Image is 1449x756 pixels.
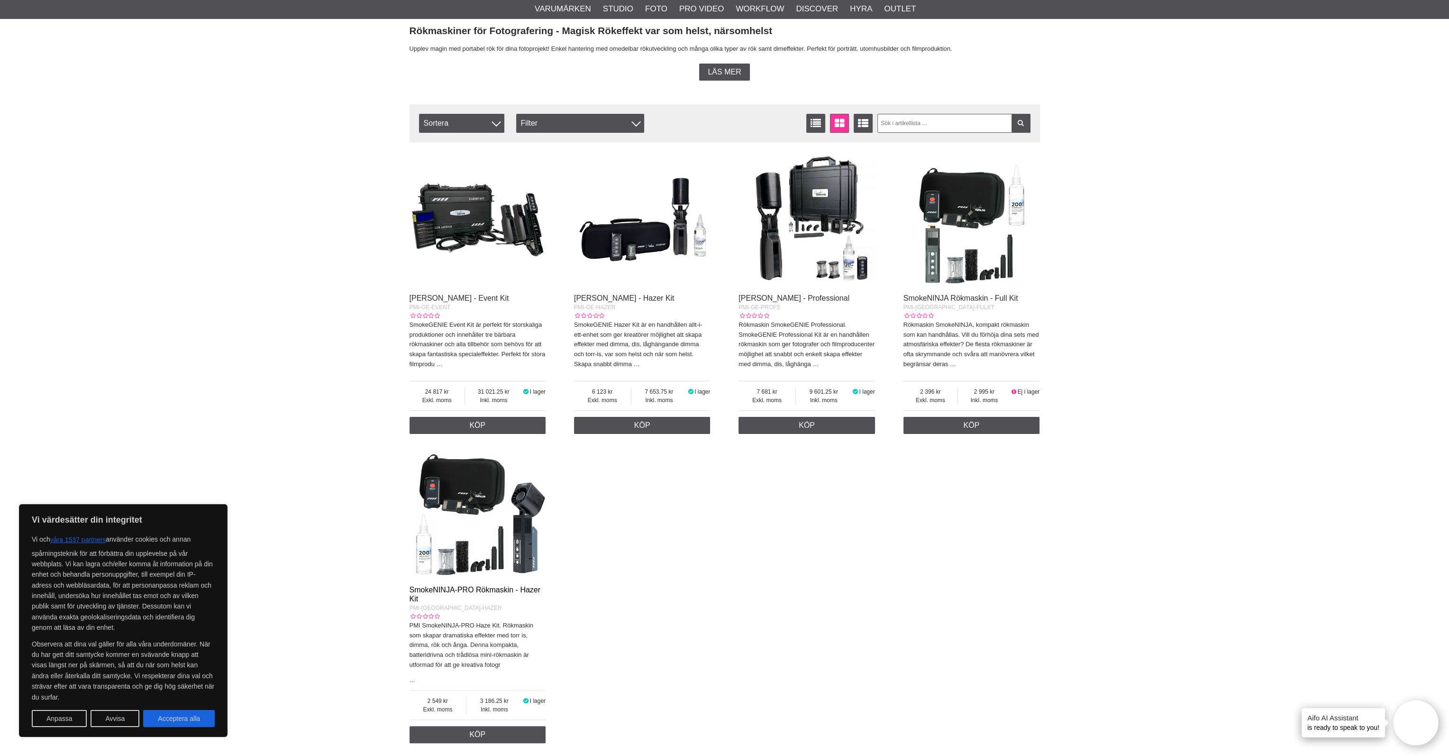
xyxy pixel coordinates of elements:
[32,639,215,702] p: Observera att dina val gäller för alla våra underdomäner. När du har gett ditt samtycke kommer en...
[410,304,451,311] span: PMI-GE-EVENT
[91,710,139,727] button: Avvisa
[603,3,633,15] a: Studio
[738,152,875,288] img: SmokeGENIE Rökmaskin - Professional
[410,294,509,302] a: [PERSON_NAME] - Event Kit
[903,387,958,396] span: 2 396
[738,304,780,311] span: PMI-GE-PROFS
[859,388,875,395] span: I lager
[958,396,1011,405] span: Inkl. moms
[903,320,1040,369] p: Rökmaskin SmokeNINJA, kompakt rökmaskin som kan handhållas. Vill du förhöja dina sets med atmosfä...
[950,360,956,368] a: …
[574,312,604,320] div: Kundbetyg: 0
[736,3,784,15] a: Workflow
[437,360,443,368] a: …
[850,3,872,15] a: Hyra
[466,705,522,714] span: Inkl. moms
[530,698,546,704] span: I lager
[32,531,215,633] p: Vi och använder cookies och annan spårningsteknik för att förbättra din upplevelse på vår webbpla...
[903,304,994,311] span: PMI-[GEOGRAPHIC_DATA]-FULKT
[465,396,522,405] span: Inkl. moms
[32,710,87,727] button: Anpassa
[410,612,440,621] div: Kundbetyg: 0
[19,504,228,737] div: Vi värdesätter din integritet
[410,44,978,54] p: Upplev magin med portabel rök för dina fotoprojekt! Enkel hantering med omedelbar rökutveckling o...
[631,387,687,396] span: 7 653.75
[574,387,631,396] span: 6 123
[1302,708,1385,738] div: is ready to speak to you!
[465,387,522,396] span: 31 021.25
[830,114,849,133] a: Fönstervisning
[738,312,769,320] div: Kundbetyg: 0
[812,360,819,368] a: …
[410,396,465,405] span: Exkl. moms
[738,387,795,396] span: 7 681
[410,443,546,580] img: SmokeNINJA-PRO Rökmaskin - Hazer Kit
[410,726,546,743] a: Köp
[903,294,1018,302] a: SmokeNINJA Rökmaskin - Full Kit
[738,417,875,434] a: Köp
[410,621,546,670] p: PMI SmokeNINJA-PRO Haze Kit. Rökmaskin som skapar dramatiska effekter med torr is, dimma, rök och...
[574,417,711,434] a: Köp
[410,586,541,603] a: SmokeNINJA-PRO Rökmaskin - Hazer Kit
[796,396,852,405] span: Inkl. moms
[708,68,741,76] span: Läs mer
[522,698,530,704] i: I lager
[574,396,631,405] span: Exkl. moms
[806,114,825,133] a: Listvisning
[903,417,1040,434] a: Köp
[143,710,215,727] button: Acceptera alla
[1307,713,1379,723] h4: Aifo AI Assistant
[516,114,644,133] div: Filter
[410,152,546,288] img: SmokeGENIE Rökmaskin - Event Kit
[645,3,667,15] a: Foto
[1017,388,1039,395] span: Ej i lager
[852,388,859,395] i: I lager
[694,388,710,395] span: I lager
[530,388,546,395] span: I lager
[419,114,504,133] span: Sortera
[410,605,502,611] span: PMI-[GEOGRAPHIC_DATA]-HAZER
[738,320,875,369] p: Rökmaskin SmokeGENIE Professional. SmokeGENIE Professional Kit är en handhållen rökmaskin som ger...
[1012,114,1030,133] a: Filtrera
[410,387,465,396] span: 24 817
[854,114,873,133] a: Utökad listvisning
[903,396,958,405] span: Exkl. moms
[679,3,724,15] a: Pro Video
[634,360,640,368] a: …
[574,152,711,288] img: SmokeGENIE Rökmaskin - Hazer Kit
[884,3,916,15] a: Outlet
[877,114,1030,133] input: Sök i artikellista ...
[50,531,106,548] button: våra 1537 partners
[958,387,1011,396] span: 2 995
[522,388,530,395] i: I lager
[796,387,852,396] span: 9 601.25
[574,320,711,369] p: SmokeGENIE Hazer Kit är en handhållen allt-i-ett-enhet som ger kreatörer möjlighet att skapa effe...
[410,705,466,714] span: Exkl. moms
[32,514,215,526] p: Vi värdesätter din integritet
[410,697,466,705] span: 2 549
[1011,388,1018,395] i: Ej i lager
[574,304,615,311] span: PMI-GE-HAZER
[466,697,522,705] span: 3 186.25
[738,294,849,302] a: [PERSON_NAME] - Professional
[410,312,440,320] div: Kundbetyg: 0
[687,388,694,395] i: I lager
[738,396,795,405] span: Exkl. moms
[796,3,838,15] a: Discover
[903,312,934,320] div: Kundbetyg: 0
[535,3,591,15] a: Varumärken
[410,677,415,683] a: …
[574,294,674,302] a: [PERSON_NAME] - Hazer Kit
[410,417,546,434] a: Köp
[903,152,1040,288] img: SmokeNINJA Rökmaskin - Full Kit
[410,24,978,38] h2: Rökmaskiner för Fotografering - Magisk Rökeffekt var som helst, närsomhelst
[631,396,687,405] span: Inkl. moms
[410,320,546,369] p: SmokeGENIE Event Kit är perfekt för storskaliga produktioner och innehåller tre bärbara rökmaskin...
